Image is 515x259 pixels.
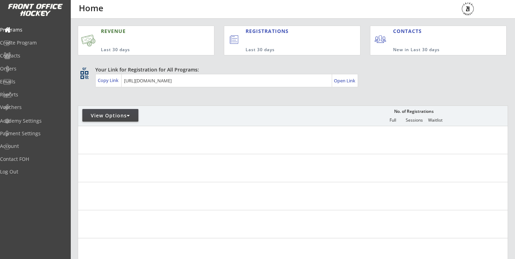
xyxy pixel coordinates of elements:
[101,47,181,53] div: Last 30 days
[425,118,446,123] div: Waitlist
[80,66,88,71] div: qr
[82,112,138,119] div: View Options
[393,47,474,53] div: New in Last 30 days
[334,76,356,86] a: Open Link
[404,118,425,123] div: Sessions
[95,66,486,73] div: Your Link for Registration for All Programs:
[393,28,425,35] div: CONTACTS
[392,109,435,114] div: No. of Registrations
[246,28,329,35] div: REGISTRATIONS
[382,118,403,123] div: Full
[79,70,90,80] button: qr_code
[101,28,181,35] div: REVENUE
[246,47,331,53] div: Last 30 days
[334,78,356,84] div: Open Link
[98,77,120,83] div: Copy Link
